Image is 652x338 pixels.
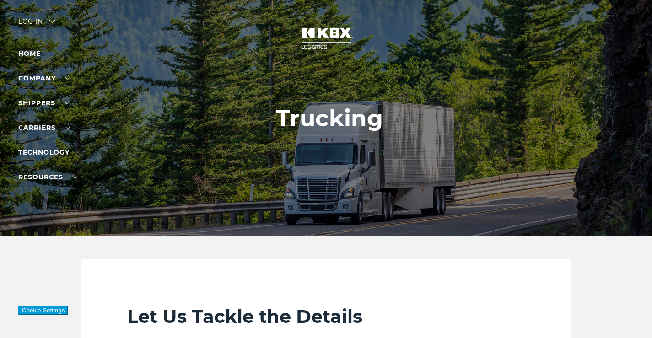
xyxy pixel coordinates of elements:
h2: Let Us Tackle the Details [127,305,525,328]
button: Cookie Settings [18,306,68,315]
div: Log in [18,18,55,32]
img: arrow [49,20,55,23]
a: Carriers [18,123,70,132]
a: Home [18,49,41,58]
a: Technology [18,148,70,156]
a: RESOURCES [18,173,78,181]
img: kbx logo [292,18,361,59]
h1: Trucking [276,105,383,132]
a: SHIPPERS [18,99,70,107]
a: Company [18,74,70,82]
